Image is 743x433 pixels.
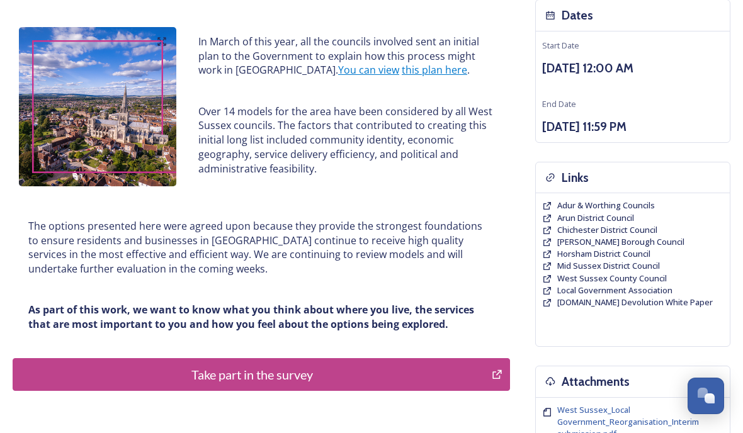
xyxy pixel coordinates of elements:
[198,35,494,77] p: In March of this year, all the councils involved sent an initial plan to the Government to explai...
[13,358,510,391] button: Take part in the survey
[562,169,589,187] h3: Links
[28,303,477,331] strong: As part of this work, we want to know what you think about where you live, the services that are ...
[557,248,650,259] span: Horsham District Council
[557,248,650,260] a: Horsham District Council
[198,104,494,176] p: Over 14 models for the area have been considered by all West Sussex councils. The factors that co...
[557,200,655,211] span: Adur & Worthing Councils
[557,296,713,308] a: [DOMAIN_NAME] Devolution White Paper
[557,284,672,296] span: Local Government Association
[557,260,660,271] span: Mid Sussex District Council
[688,378,724,414] button: Open Chat
[338,63,399,77] a: You can view
[542,118,723,136] h3: [DATE] 11:59 PM
[20,365,485,384] div: Take part in the survey
[557,260,660,272] a: Mid Sussex District Council
[557,236,684,247] span: [PERSON_NAME] Borough Council
[557,296,713,308] span: [DOMAIN_NAME] Devolution White Paper
[562,373,630,391] h3: Attachments
[557,284,672,296] a: Local Government Association
[557,273,667,284] a: West Sussex County Council
[557,212,634,224] a: Arun District Council
[557,273,667,284] span: West Sussex County Council
[557,224,657,236] a: Chichester District Council
[562,6,593,25] h3: Dates
[542,59,723,77] h3: [DATE] 12:00 AM
[402,63,467,77] a: this plan here
[28,219,494,276] p: The options presented here were agreed upon because they provide the strongest foundations to ens...
[542,98,576,110] span: End Date
[542,40,579,51] span: Start Date
[557,200,655,211] a: Adur & Worthing Councils
[557,236,684,248] a: [PERSON_NAME] Borough Council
